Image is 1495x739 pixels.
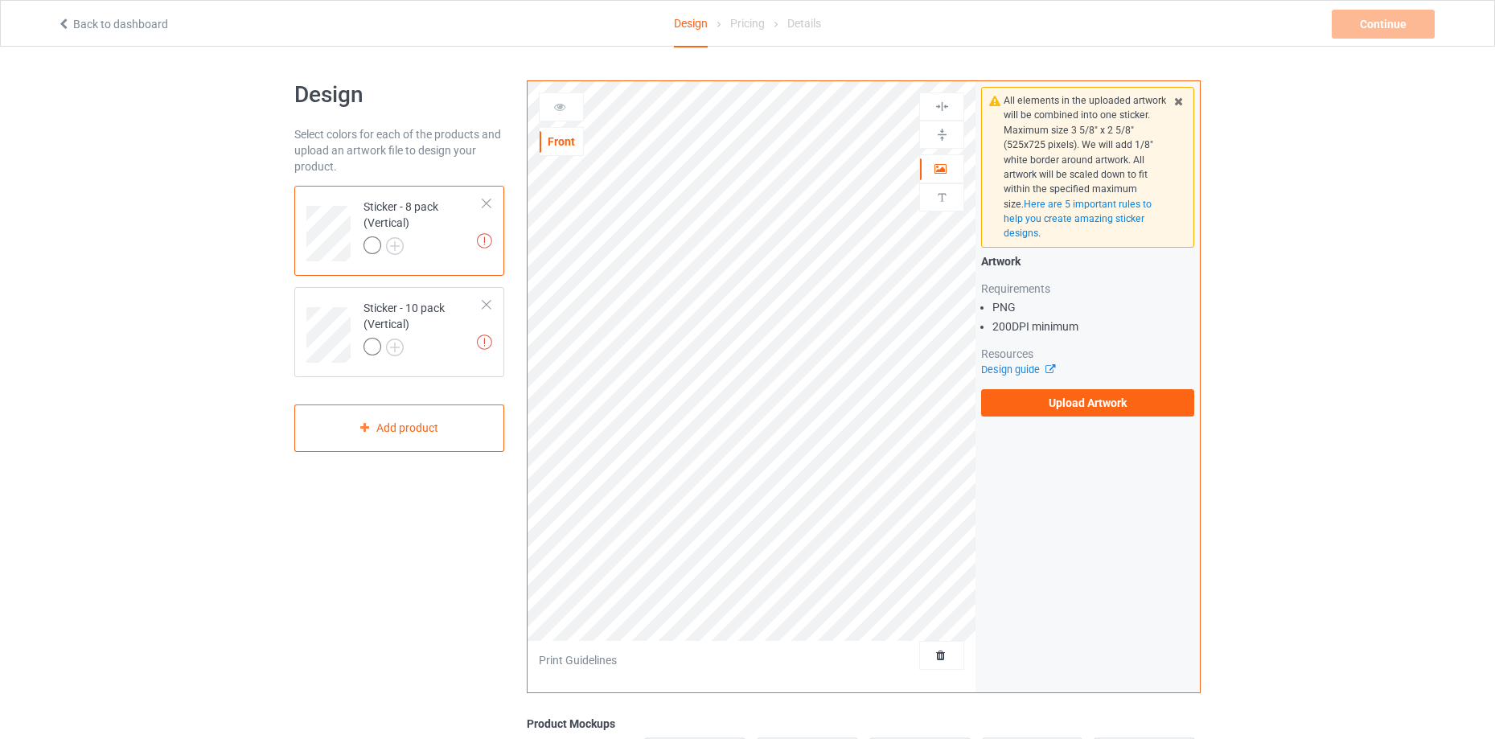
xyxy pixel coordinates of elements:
img: svg+xml;base64,PD94bWwgdmVyc2lvbj0iMS4wIiBlbmNvZGluZz0iVVRGLTgiPz4KPHN2ZyB3aWR0aD0iMjJweCIgaGVpZ2... [386,237,404,255]
div: All elements in the uploaded artwork will be combined into one sticker. Maximum size 3 5/8" x 2 5... [1004,93,1172,241]
div: Sticker - 8 pack (Vertical) [363,199,483,253]
img: svg+xml;base64,PD94bWwgdmVyc2lvbj0iMS4wIiBlbmNvZGluZz0iVVRGLTgiPz4KPHN2ZyB3aWR0aD0iMjJweCIgaGVpZ2... [386,339,404,356]
img: exclamation icon [477,233,492,248]
h1: Design [294,80,504,109]
li: PNG [992,299,1194,315]
img: exclamation icon [477,335,492,350]
div: Select colors for each of the products and upload an artwork file to design your product. [294,126,504,174]
div: Details [787,1,821,46]
img: svg%3E%0A [934,127,950,142]
div: Sticker - 8 pack (Vertical) [294,186,504,276]
div: Add product [294,404,504,452]
img: svg%3E%0A [934,99,950,114]
div: Artwork [981,253,1194,269]
div: Sticker - 10 pack (Vertical) [363,300,483,355]
div: Pricing [730,1,765,46]
a: Back to dashboard [57,18,168,31]
div: Design [674,1,708,47]
div: Front [540,133,583,150]
div: Sticker - 10 pack (Vertical) [294,287,504,377]
span: Here are 5 important rules to help you create amazing sticker designs [1004,199,1152,240]
div: Requirements [981,281,1194,297]
a: Design guide [981,363,1054,376]
div: Print Guidelines [539,652,617,668]
div: Resources [981,346,1194,362]
li: 200 DPI minimum [992,318,1194,335]
label: Upload Artwork [981,389,1194,417]
div: Product Mockups [527,716,1201,732]
img: svg%3E%0A [934,190,950,205]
